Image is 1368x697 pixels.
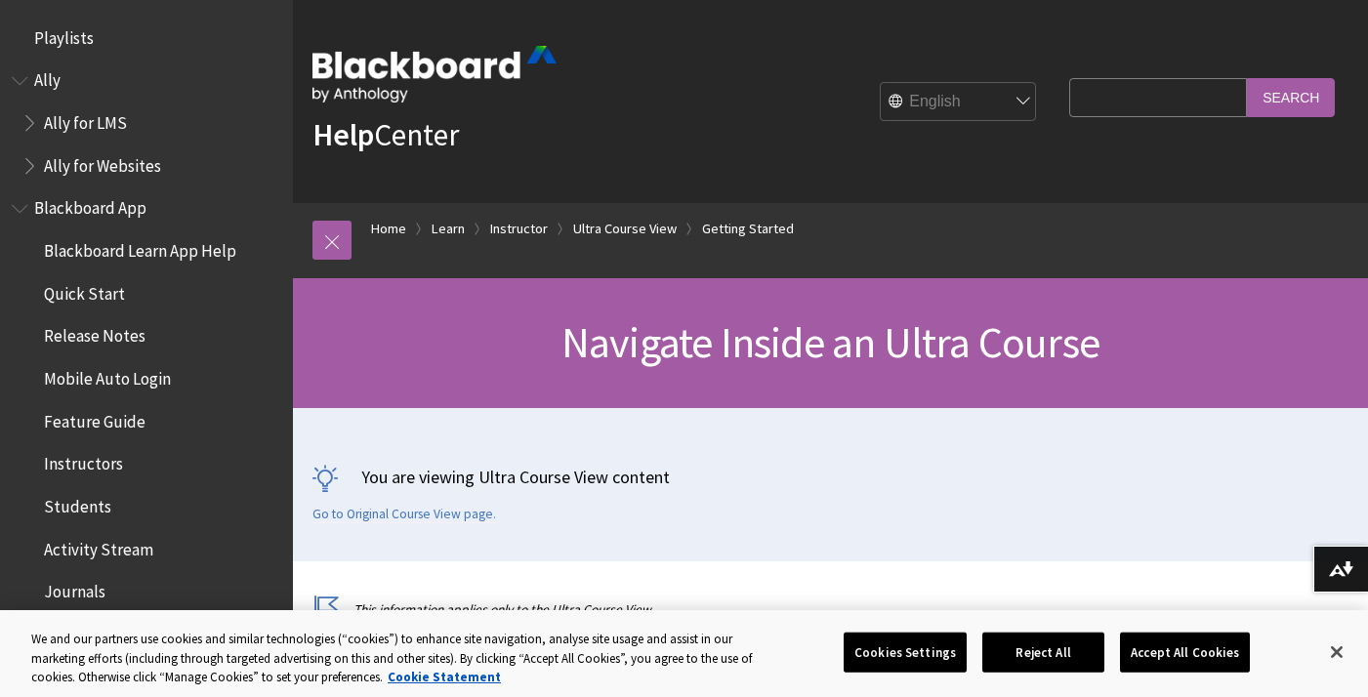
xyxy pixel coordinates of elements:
[44,448,123,474] span: Instructors
[44,405,145,431] span: Feature Guide
[34,21,94,48] span: Playlists
[312,115,374,154] strong: Help
[312,46,557,102] img: Blackboard by Anthology
[34,64,61,91] span: Ally
[44,277,125,304] span: Quick Start
[312,506,496,523] a: Go to Original Course View page.
[44,533,153,559] span: Activity Stream
[388,669,501,685] a: More information about your privacy, opens in a new tab
[432,217,465,241] a: Learn
[982,632,1104,673] button: Reject All
[44,320,145,347] span: Release Notes
[312,115,459,154] a: HelpCenter
[881,83,1037,122] select: Site Language Selector
[44,490,111,516] span: Students
[702,217,794,241] a: Getting Started
[1315,631,1358,674] button: Close
[12,64,281,183] nav: Book outline for Anthology Ally Help
[34,192,146,219] span: Blackboard App
[573,217,677,241] a: Ultra Course View
[44,106,127,133] span: Ally for LMS
[44,149,161,176] span: Ally for Websites
[561,315,1099,369] span: Navigate Inside an Ultra Course
[44,362,171,389] span: Mobile Auto Login
[490,217,548,241] a: Instructor
[1247,78,1335,116] input: Search
[312,465,1348,489] p: You are viewing Ultra Course View content
[312,600,1059,619] p: This information applies only to the Ultra Course View.
[44,234,236,261] span: Blackboard Learn App Help
[844,632,967,673] button: Cookies Settings
[44,576,105,602] span: Journals
[31,630,753,687] div: We and our partners use cookies and similar technologies (“cookies”) to enhance site navigation, ...
[1120,632,1250,673] button: Accept All Cookies
[12,21,281,55] nav: Book outline for Playlists
[371,217,406,241] a: Home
